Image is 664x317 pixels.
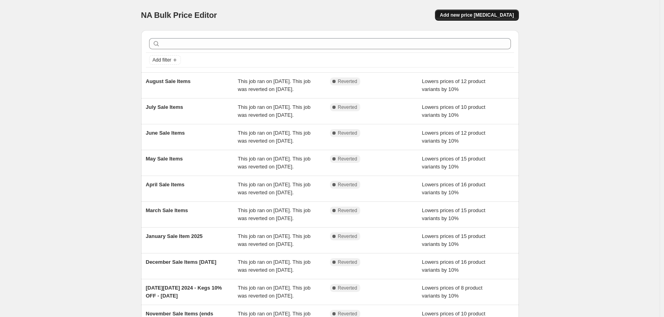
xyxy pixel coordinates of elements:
[153,57,171,63] span: Add filter
[338,259,357,265] span: Reverted
[422,78,485,92] span: Lowers prices of 12 product variants by 10%
[238,130,311,144] span: This job ran on [DATE]. This job was reverted on [DATE].
[146,182,185,187] span: April Sale Items
[149,55,181,65] button: Add filter
[338,207,357,214] span: Reverted
[146,207,188,213] span: March Sale Items
[146,233,203,239] span: January Sale Item 2025
[435,10,518,21] button: Add new price [MEDICAL_DATA]
[338,130,357,136] span: Reverted
[146,285,222,299] span: [DATE][DATE] 2024 - Kegs 10% OFF - [DATE]
[238,104,311,118] span: This job ran on [DATE]. This job was reverted on [DATE].
[422,104,485,118] span: Lowers prices of 10 product variants by 10%
[338,311,357,317] span: Reverted
[422,233,485,247] span: Lowers prices of 15 product variants by 10%
[238,233,311,247] span: This job ran on [DATE]. This job was reverted on [DATE].
[238,156,311,170] span: This job ran on [DATE]. This job was reverted on [DATE].
[422,182,485,195] span: Lowers prices of 16 product variants by 10%
[422,285,482,299] span: Lowers prices of 8 product variants by 10%
[141,11,217,19] span: NA Bulk Price Editor
[422,156,485,170] span: Lowers prices of 15 product variants by 10%
[238,78,311,92] span: This job ran on [DATE]. This job was reverted on [DATE].
[440,12,514,18] span: Add new price [MEDICAL_DATA]
[338,78,357,85] span: Reverted
[146,78,191,84] span: August Sale Items
[422,130,485,144] span: Lowers prices of 12 product variants by 10%
[238,182,311,195] span: This job ran on [DATE]. This job was reverted on [DATE].
[338,182,357,188] span: Reverted
[338,104,357,110] span: Reverted
[338,233,357,240] span: Reverted
[422,207,485,221] span: Lowers prices of 15 product variants by 10%
[422,259,485,273] span: Lowers prices of 16 product variants by 10%
[238,259,311,273] span: This job ran on [DATE]. This job was reverted on [DATE].
[146,104,183,110] span: July Sale Items
[146,259,217,265] span: December Sale Items [DATE]
[238,285,311,299] span: This job ran on [DATE]. This job was reverted on [DATE].
[338,285,357,291] span: Reverted
[146,130,185,136] span: June Sale Items
[146,156,183,162] span: May Sale Items
[238,207,311,221] span: This job ran on [DATE]. This job was reverted on [DATE].
[338,156,357,162] span: Reverted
